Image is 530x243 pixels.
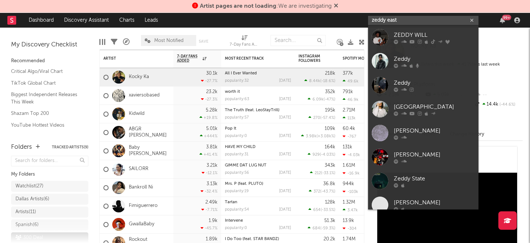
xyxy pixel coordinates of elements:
span: -4.03 % [321,153,334,157]
div: -- [474,90,523,100]
div: popularity: 54 [225,208,249,212]
div: ( ) [310,170,335,175]
a: worth it [225,90,240,94]
span: 7-Day Fans Added [177,54,201,63]
a: [PERSON_NAME] [368,193,478,217]
div: Dallas Artists ( 6 ) [15,195,49,204]
div: popularity: 0 [225,134,247,138]
a: Dallas Artists(6) [11,194,88,205]
div: -12.1 % [202,170,218,175]
a: Mrs. P (feat. PLUTO) [225,182,263,186]
a: Fimiguerrero [129,203,158,209]
div: [DATE] [279,79,291,83]
div: 49.6k [343,79,358,84]
div: Folders [11,143,32,152]
button: Tracked Artists(9) [52,145,88,149]
a: Discovery Assistant [59,13,114,28]
a: I Do Too (feat. STAR BANDZ) [225,237,279,241]
div: popularity: 32 [225,79,249,83]
span: 212 [315,171,321,175]
div: 7-Day Fans Added (7-Day Fans Added) [230,31,259,53]
div: GIMME DAT LUG NUT [225,163,291,168]
div: 113k [343,116,356,120]
div: Mrs. P (feat. PLUTO) [225,182,291,186]
a: Watchlist(27) [11,181,88,192]
div: 99 + [502,15,511,20]
div: [PERSON_NAME] [394,126,475,135]
a: Charts [114,13,139,28]
div: 20.2k [324,237,335,242]
div: 7-Day Fans Added (7-Day Fans Added) [230,40,259,49]
div: A&R Pipeline [123,31,130,53]
span: 270 [313,116,320,120]
a: YouTube Hottest Videos [11,121,81,129]
input: Search for artists [368,16,478,25]
span: 6.09k [312,98,324,102]
button: Save [199,39,208,43]
a: GIMME DAT LUG NUT [225,163,266,168]
a: Zeddy [368,49,478,73]
div: ( ) [308,226,335,230]
div: popularity: 0 [225,226,247,230]
a: Intervene [225,219,243,223]
div: Recommended [11,57,88,66]
a: Critical Algo/Viral Chart [11,67,81,75]
div: 109k [325,126,335,131]
div: 2.71M [343,108,355,113]
div: -103k [343,189,358,194]
span: -33.5 % [322,208,334,212]
div: 30.1k [206,71,218,76]
div: 218k [325,71,335,76]
a: GwallaBaby [129,221,154,228]
div: -304 [343,226,357,231]
span: -18.6 % [321,79,334,83]
div: ( ) [308,152,335,157]
div: 377k [343,71,353,76]
input: Search for folders... [11,156,88,166]
div: popularity: 57 [225,116,249,120]
div: I Do Too (feat. STAR BANDZ) [225,237,291,241]
div: [DATE] [279,97,291,101]
div: 3.21k [206,163,218,168]
div: Artist [103,56,159,61]
div: Zeddy [394,54,475,63]
div: Edit Columns [99,31,105,53]
div: -27.7 % [201,78,218,83]
div: -16.9k [343,171,360,176]
div: [DATE] [279,134,291,138]
div: popularity: 19 [225,189,249,193]
div: ( ) [304,78,335,83]
div: 46.9k [343,97,358,102]
a: HAVE MY CHILD [225,145,255,149]
a: Baby [PERSON_NAME] [129,145,170,157]
div: Zeddy [394,78,475,87]
a: Biggest Independent Releases This Week [11,91,81,106]
a: Spanish(6) [11,219,88,230]
div: 1.32M [343,200,355,205]
div: 5.01k [206,126,218,131]
div: 5.28k [206,108,218,113]
div: 13.9k [343,218,354,223]
span: -44.6 % [498,103,515,107]
a: TikTok Global Chart [11,79,81,87]
span: 929 [312,153,320,157]
a: ABGR [PERSON_NAME] [129,126,170,139]
div: +41.4 % [199,152,218,157]
span: 8.44k [309,79,320,83]
div: 3.81k [206,145,218,149]
a: Tartan [225,200,237,204]
div: Zeddy State [394,174,475,183]
div: ( ) [301,134,335,138]
div: Tartan [225,200,291,204]
a: ZEDDY WILL [368,25,478,49]
a: Kocky Ka [129,74,149,80]
div: -767 [343,134,356,139]
div: 1.9k [209,218,218,223]
div: +444 % [200,134,218,138]
button: 99+ [500,17,505,23]
div: -45.7 % [201,226,218,230]
a: Zeddy [368,73,478,97]
a: Artists(11) [11,207,88,218]
span: -57.4 % [321,116,334,120]
div: Intervene [225,219,291,223]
